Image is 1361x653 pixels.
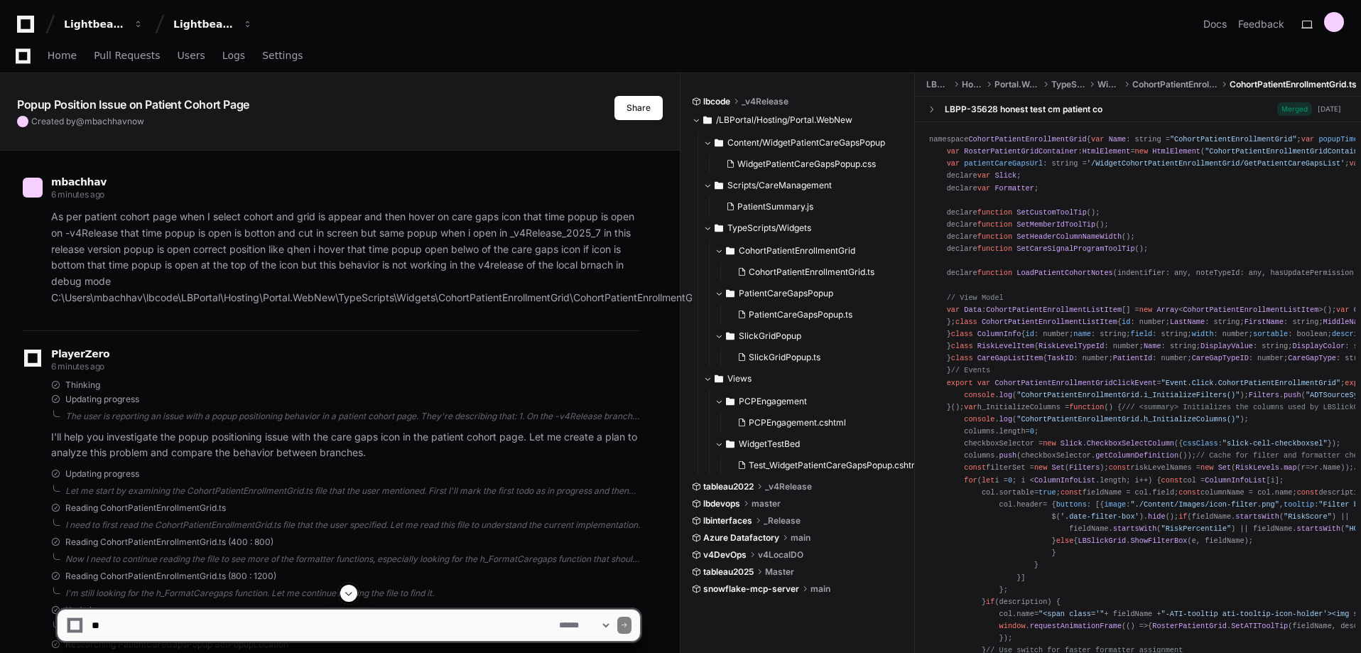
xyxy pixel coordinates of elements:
span: Reading CohortPatientEnrollmentGrid.ts [65,502,226,514]
span: console [964,391,994,399]
span: // Events [951,366,990,374]
span: Formatter [994,184,1034,193]
span: function [977,208,1012,217]
span: const [1109,463,1131,472]
span: SlickGridPopup [739,330,801,342]
span: PCPEngagement [739,396,807,407]
span: @ [76,116,85,126]
span: tooltip [1284,500,1314,509]
a: Home [48,40,77,72]
span: Slick [1061,439,1083,448]
div: The user is reporting an issue with a popup positioning behavior in a patient cohort page. They'r... [65,411,640,422]
span: new [1135,147,1148,156]
span: "slick-cell-checkboxsel" [1222,439,1328,448]
span: r [1301,463,1306,472]
span: startsWith [1113,524,1157,533]
div: [DATE] [1318,104,1341,114]
span: field [1152,488,1174,497]
span: var [947,147,960,156]
span: Settings [262,51,303,60]
span: class [951,354,973,362]
span: RiskLevels [1235,463,1279,472]
span: Slick [994,171,1016,180]
span: PatientId [1113,354,1152,362]
span: Content/WidgetPatientCareGapsPopup [727,137,885,149]
svg: Directory [715,370,723,387]
span: else [1056,536,1074,545]
span: /LBPortal/Hosting/Portal.WebNew [716,114,852,126]
span: CareGapType [1288,354,1336,362]
button: Test_WidgetPatientCareGapsPopup.cshtml [732,455,921,475]
span: for [964,476,977,485]
span: tableau2022 [703,481,754,492]
span: Filters [1249,391,1279,399]
button: PatientSummary.js [720,197,907,217]
span: patientCareGapsUrl [964,159,1043,168]
span: PatientCareGapsPopup [739,288,833,299]
span: LBPortal [926,79,950,90]
span: tableau2025 [703,566,754,578]
button: Views [703,367,916,390]
span: class [951,342,973,350]
span: PCPEngagement.cshtml [749,417,846,428]
a: Settings [262,40,303,72]
span: var [947,159,960,168]
svg: Directory [703,112,712,129]
div: Now I need to continue reading the file to see more of the formatter functions, especially lookin... [65,554,640,565]
span: ColumnInfoList [1205,476,1266,485]
span: TaskID [1047,354,1073,362]
span: "CohortPatientEnrollmentGrid.h_InitializeColumns()" [1016,415,1240,423]
span: Name [1323,463,1341,472]
span: function [977,244,1012,253]
span: log [999,415,1012,423]
span: DisplayValue [1200,342,1253,350]
span: id [1122,318,1130,326]
span: Users [178,51,205,60]
button: Feedback [1238,17,1284,31]
span: var [977,171,990,180]
button: Content/WidgetPatientCareGapsPopup [703,131,916,154]
span: Updating progress [65,394,139,405]
span: Portal.WebNew [994,79,1040,90]
span: HtmlElement [1083,147,1131,156]
span: true [1039,488,1056,497]
span: CareGapListItem [977,354,1043,362]
button: PatientCareGapsPopup.ts [732,305,907,325]
span: sortable [999,488,1034,497]
span: let [982,476,994,485]
span: RosterPatientGridContainer [964,147,1078,156]
span: var [977,379,990,387]
span: Reading CohortPatientEnrollmentGrid.ts (400 : 800) [65,536,273,548]
span: 6 minutes ago [51,361,104,372]
svg: Directory [715,220,723,237]
span: Pull Requests [94,51,160,60]
span: snowflake-mcp-server [703,583,799,595]
div: Lightbeam Health Solutions [173,17,234,31]
span: hide [1148,512,1166,521]
span: WidgetPatientCareGapsPopup.css [737,158,876,170]
span: const [1178,488,1200,497]
span: var [947,306,960,314]
span: var [1091,135,1104,144]
span: log [999,391,1012,399]
button: PatientCareGapsPopup [715,282,916,305]
svg: Directory [715,177,723,194]
span: cssClass [1183,439,1218,448]
span: PlayerZero [51,350,109,358]
button: WidgetTestBed [715,433,927,455]
span: CheckboxSelectColumn [1087,439,1174,448]
span: width [1192,330,1214,338]
span: new [1043,439,1056,448]
span: PatientSummary.js [737,201,813,212]
a: Pull Requests [94,40,160,72]
a: Docs [1203,17,1227,31]
button: Lightbeam Health Solutions [168,11,259,37]
span: export [947,379,973,387]
span: image [1104,500,1126,509]
span: push [1284,391,1301,399]
span: function [977,232,1012,241]
button: PCPEngagement.cshtml [732,413,918,433]
span: CohortPatientEnrollmentListItem [1183,306,1318,314]
span: getColumnDefinition [1095,451,1178,460]
span: const [964,463,986,472]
